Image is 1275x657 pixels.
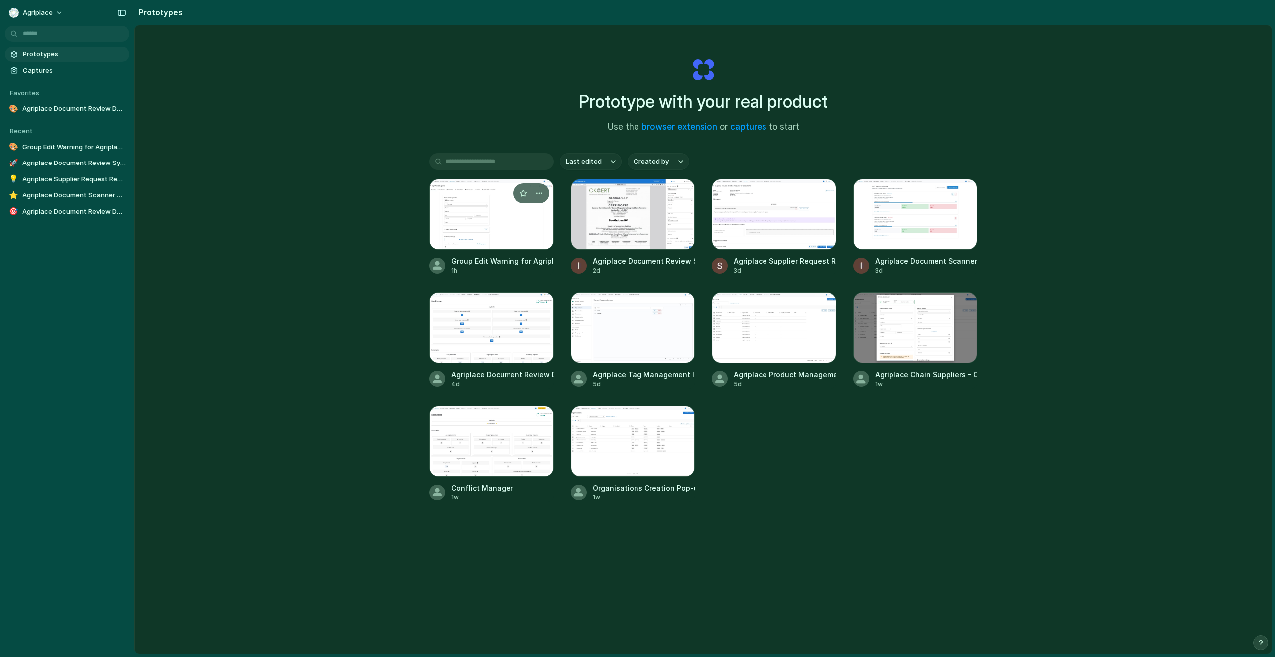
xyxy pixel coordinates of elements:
a: 🎨Group Edit Warning for Agriplace Chain [5,140,129,155]
div: 2d [593,266,695,275]
button: Agriplace [5,5,68,21]
div: ⭐ [9,190,18,200]
span: Created by [634,157,669,166]
div: 1w [593,493,695,502]
a: Agriplace Document Scanner DashboardAgriplace Document Scanner Dashboard3d [853,179,978,275]
span: Prototypes [23,49,126,59]
span: Agriplace Supplier Request Review [22,174,126,184]
a: Agriplace Supplier Request ReviewAgriplace Supplier Request Review3d [712,179,836,275]
span: Agriplace Document Review Dashboard [22,104,126,114]
div: 1w [875,380,978,389]
a: captures [730,122,766,132]
div: Agriplace Product Management Flow [734,369,836,380]
a: Prototypes [5,47,129,62]
a: ⭐Agriplace Document Scanner Dashboard [5,188,129,203]
div: 3d [734,266,836,275]
a: Agriplace Document Review DashboardAgriplace Document Review Dashboard4d [429,292,554,388]
span: Agriplace Document Scanner Dashboard [22,190,126,200]
div: 🎨 [9,142,18,152]
span: Agriplace [23,8,53,18]
a: browser extension [641,122,717,132]
button: Last edited [560,153,622,170]
div: Agriplace Document Review System [593,256,695,266]
div: Agriplace Supplier Request Review [734,256,836,266]
a: 🎯Agriplace Document Review Dashboard [5,204,129,219]
div: 3d [875,266,978,275]
a: Organisations Creation Pop-up for AgriplaceOrganisations Creation Pop-up for Agriplace1w [571,406,695,502]
a: 🚀Agriplace Document Review System [5,156,129,170]
span: Group Edit Warning for Agriplace Chain [22,142,126,152]
a: 💡Agriplace Supplier Request Review [5,172,129,187]
span: Use the or to start [608,121,799,134]
div: 5d [734,380,836,389]
a: 🎨Agriplace Document Review Dashboard [5,101,129,116]
div: 1w [451,493,513,502]
div: Agriplace Chain Suppliers - Organization Search [875,369,978,380]
span: Last edited [566,157,602,166]
a: Agriplace Document Review SystemAgriplace Document Review System2d [571,179,695,275]
a: Agriplace Product Management FlowAgriplace Product Management Flow5d [712,292,836,388]
div: Agriplace Tag Management Interface [593,369,695,380]
div: 🚀 [9,158,18,168]
div: Group Edit Warning for Agriplace Chain [451,256,554,266]
span: Captures [23,66,126,76]
span: Favorites [10,89,39,97]
span: Agriplace Document Review Dashboard [22,207,126,217]
span: Recent [10,127,33,135]
div: Conflict Manager [451,483,513,493]
div: Organisations Creation Pop-up for Agriplace [593,483,695,493]
div: 4d [451,380,554,389]
h1: Prototype with your real product [579,88,828,115]
div: 1h [451,266,554,275]
div: Agriplace Document Review Dashboard [451,369,554,380]
div: 🎯 [9,207,18,217]
div: Agriplace Document Scanner Dashboard [875,256,978,266]
a: Agriplace Chain Suppliers - Organization SearchAgriplace Chain Suppliers - Organization Search1w [853,292,978,388]
div: 🎨 [9,104,18,114]
div: 5d [593,380,695,389]
a: Captures [5,63,129,78]
a: Conflict ManagerConflict Manager1w [429,406,554,502]
div: 💡 [9,174,18,184]
span: Agriplace Document Review System [22,158,126,168]
a: Group Edit Warning for Agriplace ChainGroup Edit Warning for Agriplace Chain1h [429,179,554,275]
h2: Prototypes [134,6,183,18]
button: Created by [628,153,689,170]
a: Agriplace Tag Management InterfaceAgriplace Tag Management Interface5d [571,292,695,388]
